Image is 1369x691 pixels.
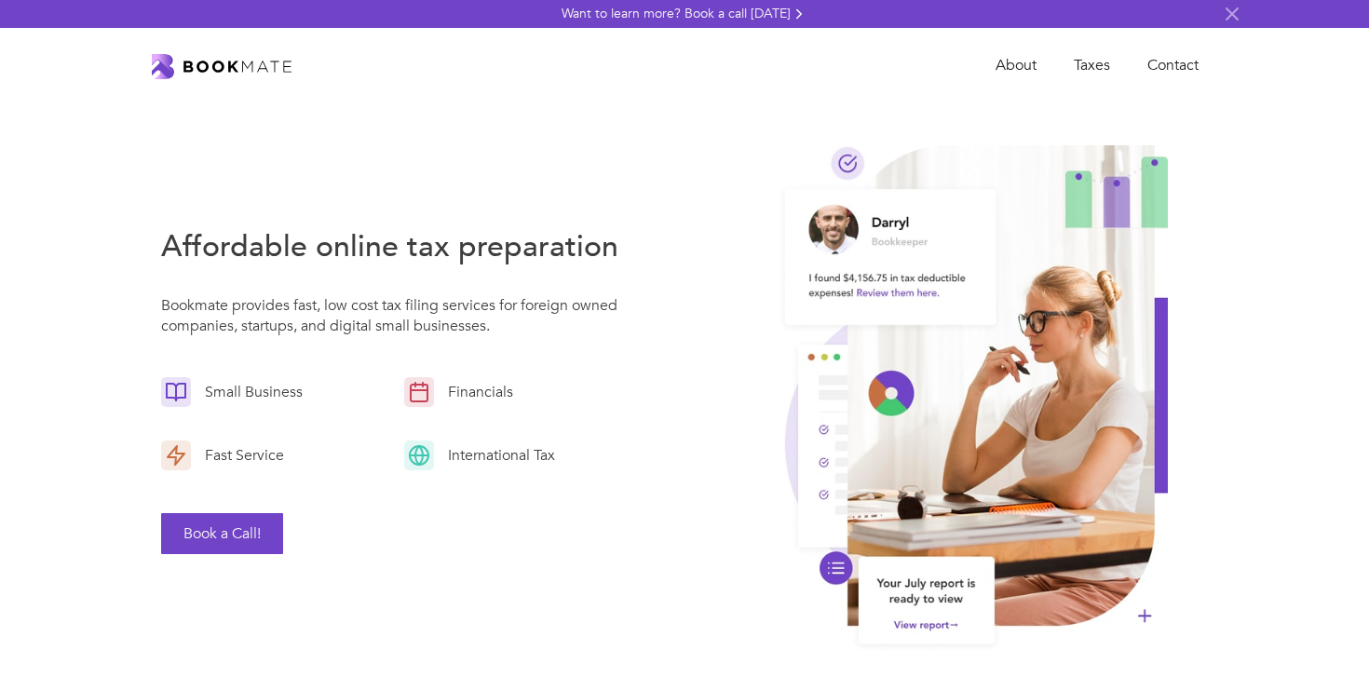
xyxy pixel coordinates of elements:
a: Contact [1129,47,1217,85]
div: Financials [434,382,518,402]
div: Want to learn more? Book a call [DATE] [562,5,791,23]
div: Small Business [191,382,307,402]
div: Fast Service [191,445,289,466]
p: Bookmate provides fast, low cost tax filing services for foreign owned companies, startups, and d... [161,295,632,345]
a: About [977,47,1055,85]
a: Want to learn more? Book a call [DATE] [562,5,807,23]
div: International Tax [434,445,560,466]
h3: Affordable online tax preparation [161,226,632,267]
button: Book a Call! [161,513,283,554]
a: home [152,52,291,80]
a: Taxes [1055,47,1129,85]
